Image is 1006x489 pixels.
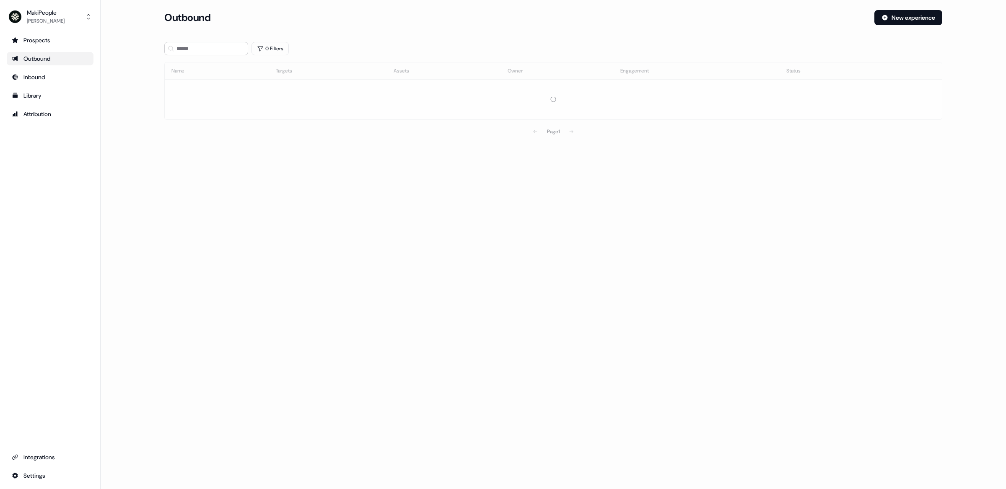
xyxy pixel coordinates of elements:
[12,73,88,81] div: Inbound
[12,36,88,44] div: Prospects
[7,469,93,482] a: Go to integrations
[7,52,93,65] a: Go to outbound experience
[7,7,93,27] button: MakiPeople[PERSON_NAME]
[12,471,88,480] div: Settings
[7,89,93,102] a: Go to templates
[12,54,88,63] div: Outbound
[27,17,65,25] div: [PERSON_NAME]
[12,453,88,461] div: Integrations
[164,11,210,24] h3: Outbound
[27,8,65,17] div: MakiPeople
[12,110,88,118] div: Attribution
[7,70,93,84] a: Go to Inbound
[7,107,93,121] a: Go to attribution
[12,91,88,100] div: Library
[874,10,942,25] button: New experience
[7,450,93,464] a: Go to integrations
[251,42,289,55] button: 0 Filters
[7,34,93,47] a: Go to prospects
